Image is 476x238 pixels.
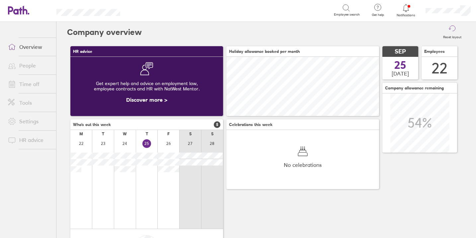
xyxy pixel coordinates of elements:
[392,70,409,76] span: [DATE]
[3,133,56,147] a: HR advice
[432,60,447,77] div: 22
[214,121,220,128] span: 5
[394,60,406,70] span: 25
[439,22,465,43] button: Reset layout
[123,132,127,136] div: W
[3,77,56,91] a: Time off
[367,13,389,17] span: Get help
[334,13,360,17] span: Employee search
[146,132,148,136] div: T
[395,3,417,17] a: Notifications
[284,162,322,168] span: No celebrations
[138,7,155,13] div: Search
[189,132,192,136] div: S
[67,22,142,43] h2: Company overview
[395,13,417,17] span: Notifications
[229,122,273,127] span: Celebrations this week
[211,132,213,136] div: S
[3,115,56,128] a: Settings
[79,132,83,136] div: M
[102,132,104,136] div: T
[229,49,300,54] span: Holiday allowance booked per month
[76,75,218,97] div: Get expert help and advice on employment law, employee contracts and HR with NatWest Mentor.
[73,122,111,127] span: Who's out this week
[3,96,56,109] a: Tools
[424,49,445,54] span: Employees
[73,49,92,54] span: HR advice
[385,86,444,90] span: Company allowance remaining
[395,48,406,55] span: SEP
[3,40,56,54] a: Overview
[167,132,170,136] div: F
[439,33,465,39] label: Reset layout
[3,59,56,72] a: People
[126,96,167,103] a: Discover more >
